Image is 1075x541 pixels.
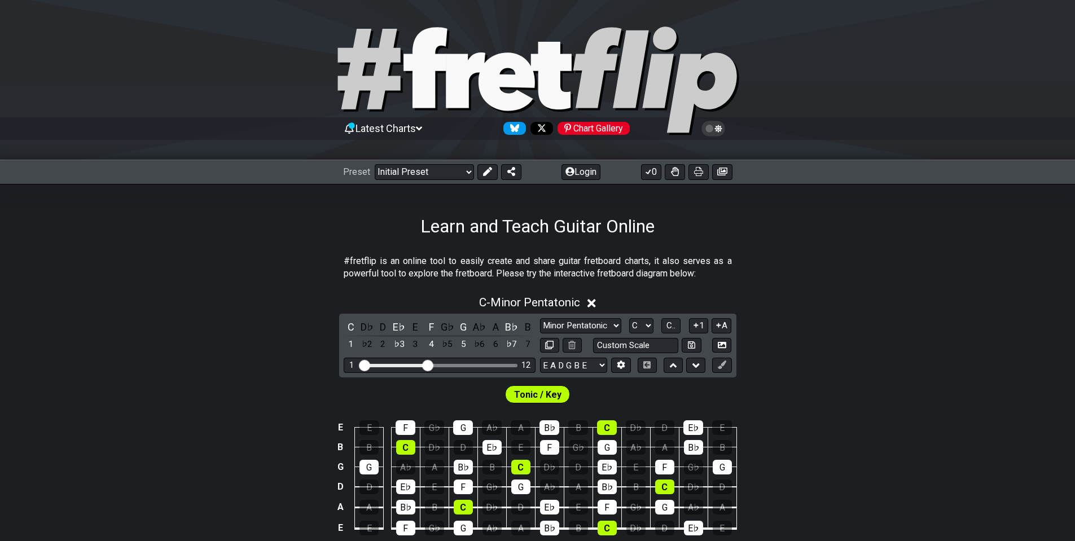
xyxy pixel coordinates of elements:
div: G [454,521,473,535]
div: 1 [349,360,354,370]
div: D [569,460,588,474]
button: First click edit preset to enable marker editing [712,358,731,373]
a: Follow #fretflip at Bluesky [499,122,526,135]
div: D♭ [540,460,559,474]
td: A [334,497,347,518]
div: A [359,500,379,514]
div: toggle scale degree [504,337,519,352]
div: C [396,440,415,455]
button: 1 [689,318,708,333]
button: Move down [686,358,705,373]
div: B♭ [396,500,415,514]
div: toggle pitch class [472,319,487,335]
td: G [334,457,347,477]
div: C [655,480,674,494]
div: C [598,521,617,535]
div: toggle pitch class [504,319,519,335]
td: D [334,477,347,497]
button: Create Image [712,338,731,353]
div: A [425,460,444,474]
div: G [453,420,473,435]
div: B [713,440,732,455]
span: Toggle light / dark theme [707,124,720,134]
td: B [334,437,347,457]
div: toggle scale degree [520,337,535,352]
div: D [655,521,674,535]
button: C.. [661,318,681,333]
div: A [511,420,530,435]
div: toggle scale degree [472,337,487,352]
span: First enable full edit mode to edit [514,386,561,403]
div: D♭ [425,440,444,455]
div: Chart Gallery [558,122,630,135]
div: F [454,480,473,494]
div: E [359,521,379,535]
div: G♭ [569,440,588,455]
div: B [425,500,444,514]
div: toggle pitch class [392,319,406,335]
div: E♭ [598,460,617,474]
div: toggle scale degree [376,337,390,352]
div: toggle pitch class [408,319,423,335]
div: A♭ [540,480,559,494]
span: C.. [666,320,675,331]
div: E♭ [482,440,502,455]
button: Share Preset [501,164,521,180]
div: A [713,500,732,514]
div: B♭ [598,480,617,494]
div: B♭ [684,440,703,455]
div: toggle scale degree [456,337,471,352]
select: Tuning [540,358,607,373]
div: G♭ [482,480,502,494]
div: toggle pitch class [440,319,455,335]
div: D♭ [482,500,502,514]
div: F [540,440,559,455]
div: D♭ [626,521,646,535]
div: E♭ [684,521,703,535]
div: G [511,480,530,494]
span: C - Minor Pentatonic [479,296,580,309]
div: B♭ [539,420,559,435]
a: #fretflip at Pinterest [553,122,630,135]
div: D♭ [684,480,703,494]
div: D [359,480,379,494]
div: C [597,420,617,435]
span: Preset [343,166,370,177]
div: toggle pitch class [344,319,358,335]
a: Follow #fretflip at X [526,122,553,135]
div: E♭ [540,500,559,514]
div: G♭ [684,460,703,474]
select: Tonic/Root [629,318,653,333]
div: Visible fret range [344,358,536,373]
button: Toggle Dexterity for all fretkits [665,164,685,180]
div: F [655,460,674,474]
div: toggle scale degree [424,337,438,352]
div: G [655,500,674,514]
button: Delete [563,338,582,353]
span: Latest Charts [356,122,416,134]
div: toggle pitch class [488,319,503,335]
div: E [713,521,732,535]
div: A♭ [482,420,502,435]
button: Edit Tuning [611,358,630,373]
div: D [511,500,530,514]
div: C [511,460,530,474]
div: E [712,420,732,435]
div: F [396,420,415,435]
div: E [359,420,379,435]
div: D♭ [626,420,646,435]
button: Copy [540,338,559,353]
div: F [598,500,617,514]
div: A♭ [626,440,646,455]
div: D [655,420,674,435]
div: D [454,440,473,455]
div: 12 [521,360,530,370]
div: A [655,440,674,455]
div: B♭ [540,521,559,535]
div: B [569,521,588,535]
div: G♭ [425,521,444,535]
div: G [713,460,732,474]
p: #fretflip is an online tool to easily create and share guitar fretboard charts, it also serves as... [344,255,732,280]
div: A [569,480,588,494]
div: A♭ [684,500,703,514]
